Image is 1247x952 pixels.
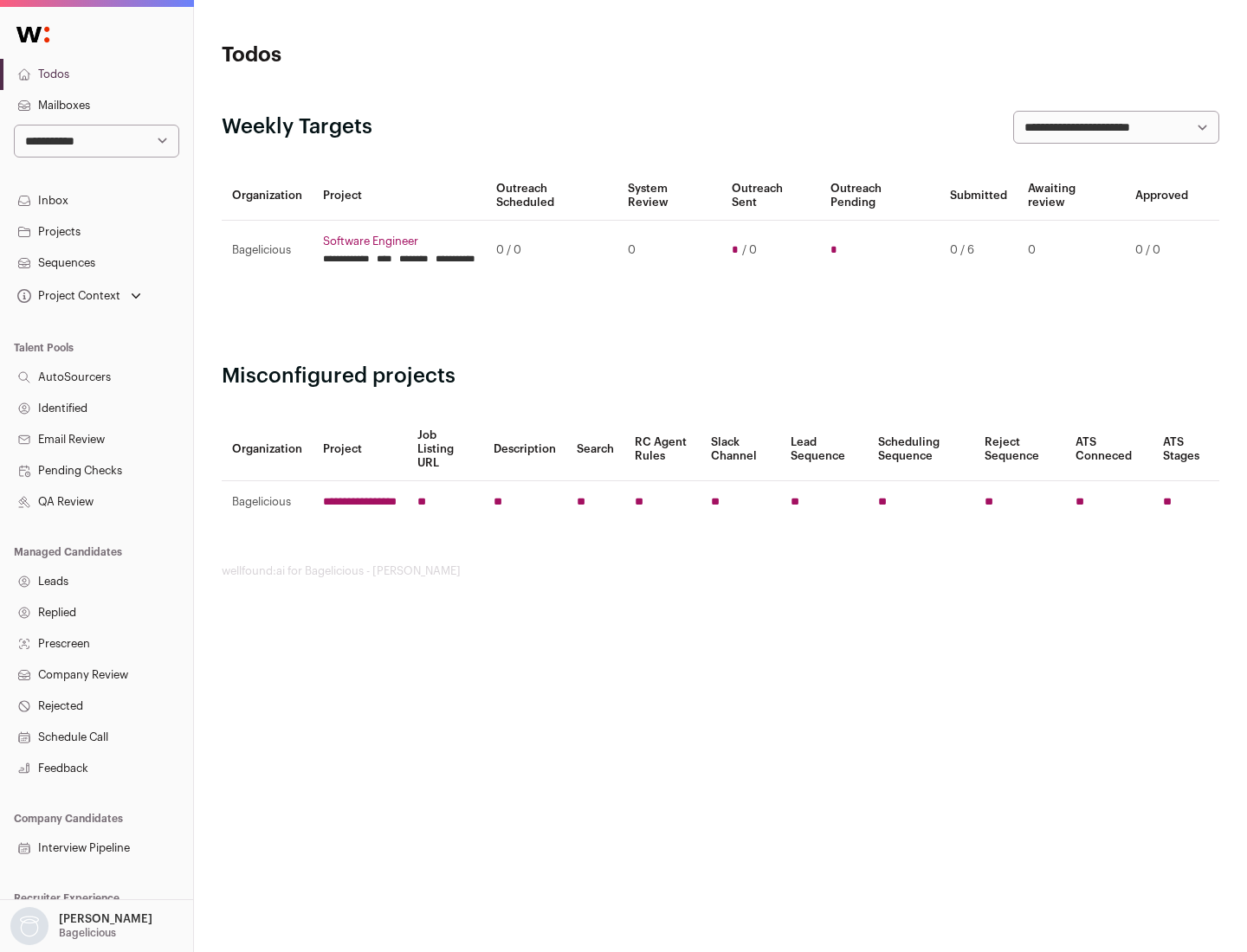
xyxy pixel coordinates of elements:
[59,926,116,940] p: Bagelicious
[1065,418,1152,481] th: ATS Conneced
[624,418,700,481] th: RC Agent Rules
[486,171,617,221] th: Outreach Scheduled
[222,113,372,141] h2: Weekly Targets
[721,171,821,221] th: Outreach Sent
[313,171,486,221] th: Project
[14,289,120,303] div: Project Context
[323,235,475,248] a: Software Engineer
[1018,221,1125,280] td: 0
[780,418,868,481] th: Lead Sequence
[1125,221,1199,280] td: 0 / 0
[486,221,617,280] td: 0 / 0
[940,221,1018,280] td: 0 / 6
[222,418,313,481] th: Organization
[222,171,313,221] th: Organization
[59,912,152,926] p: [PERSON_NAME]
[14,284,145,308] button: Open dropdown
[222,42,554,69] h1: Todos
[1125,171,1199,221] th: Approved
[7,907,156,945] button: Open dropdown
[222,481,313,524] td: Bagelicious
[1018,171,1125,221] th: Awaiting review
[313,418,407,481] th: Project
[742,243,757,257] span: / 0
[7,17,59,52] img: Wellfound
[222,564,1219,578] footer: wellfound:ai for Bagelicious - [PERSON_NAME]
[10,907,48,945] img: nopic.png
[483,418,566,481] th: Description
[566,418,624,481] th: Search
[617,221,720,280] td: 0
[407,418,483,481] th: Job Listing URL
[940,171,1018,221] th: Submitted
[820,171,939,221] th: Outreach Pending
[974,418,1066,481] th: Reject Sequence
[701,418,780,481] th: Slack Channel
[222,221,313,280] td: Bagelicious
[222,363,1219,390] h2: Misconfigured projects
[1153,418,1219,481] th: ATS Stages
[617,171,720,221] th: System Review
[868,418,974,481] th: Scheduling Sequence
